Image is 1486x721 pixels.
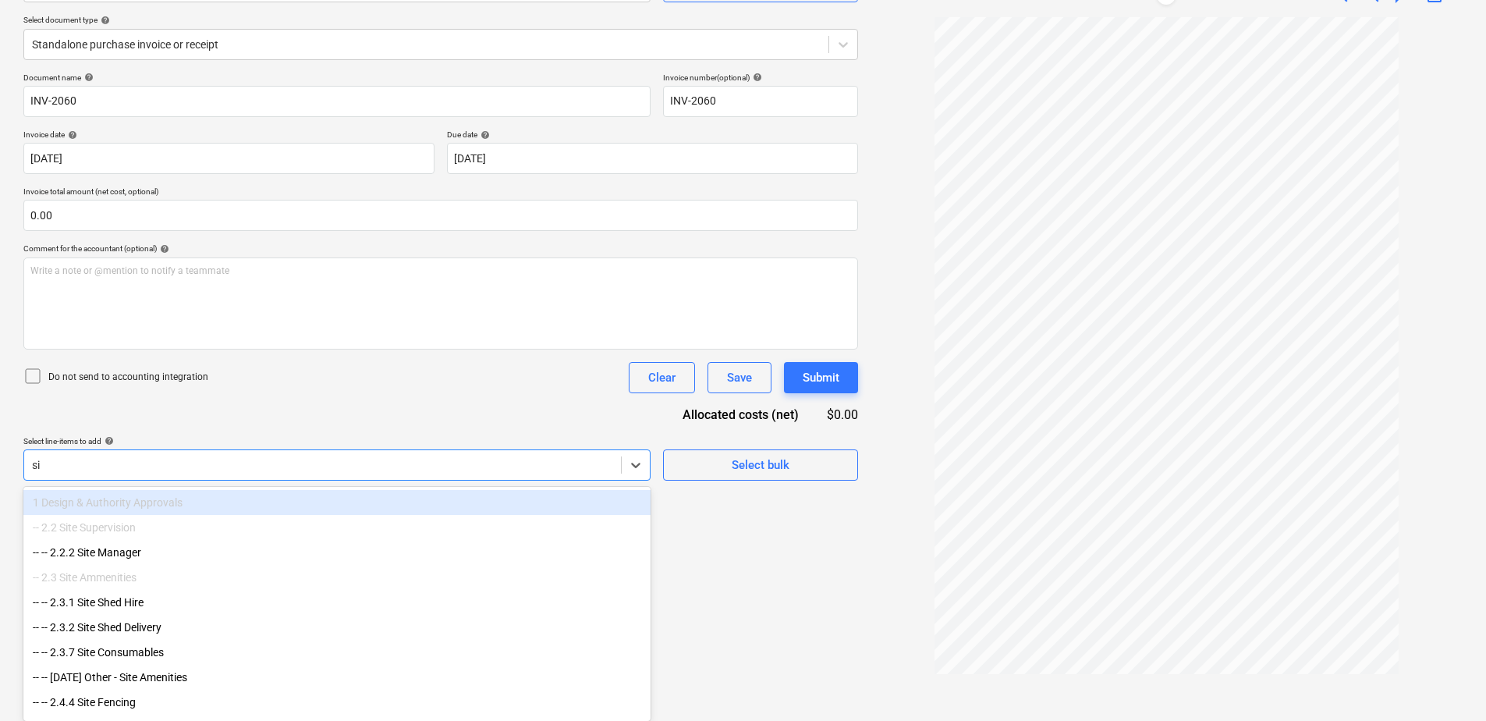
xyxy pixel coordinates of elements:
[23,243,858,254] div: Comment for the accountant (optional)
[655,406,824,424] div: Allocated costs (net)
[784,362,858,393] button: Submit
[629,362,695,393] button: Clear
[23,565,651,590] div: -- 2.3 Site Ammenities
[477,130,490,140] span: help
[23,615,651,640] div: -- -- 2.3.2 Site Shed Delivery
[23,130,434,140] div: Invoice date
[23,540,651,565] div: -- -- 2.2.2 Site Manager
[23,15,858,25] div: Select document type
[23,515,651,540] div: -- 2.2 Site Supervision
[81,73,94,82] span: help
[663,73,858,83] div: Invoice number (optional)
[23,200,858,231] input: Invoice total amount (net cost, optional)
[65,130,77,140] span: help
[23,665,651,690] div: -- -- 2.3.99 Other - Site Amenities
[708,362,771,393] button: Save
[663,86,858,117] input: Invoice number
[727,368,752,388] div: Save
[447,130,858,140] div: Due date
[23,490,651,515] div: 1 Design & Authority Approvals
[98,16,110,25] span: help
[23,86,651,117] input: Document name
[23,73,651,83] div: Document name
[23,640,651,665] div: -- -- 2.3.7 Site Consumables
[101,436,114,446] span: help
[23,690,651,715] div: -- -- 2.4.4 Site Fencing
[732,455,789,475] div: Select bulk
[23,186,858,200] p: Invoice total amount (net cost, optional)
[1408,646,1486,721] iframe: Chat Widget
[663,449,858,481] button: Select bulk
[23,436,651,446] div: Select line-items to add
[23,143,434,174] input: Invoice date not specified
[824,406,858,424] div: $0.00
[803,368,839,388] div: Submit
[48,371,208,384] p: Do not send to accounting integration
[750,73,762,82] span: help
[23,665,651,690] div: -- -- [DATE] Other - Site Amenities
[23,590,651,615] div: -- -- 2.3.1 Site Shed Hire
[447,143,858,174] input: Due date not specified
[648,368,676,388] div: Clear
[157,244,169,254] span: help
